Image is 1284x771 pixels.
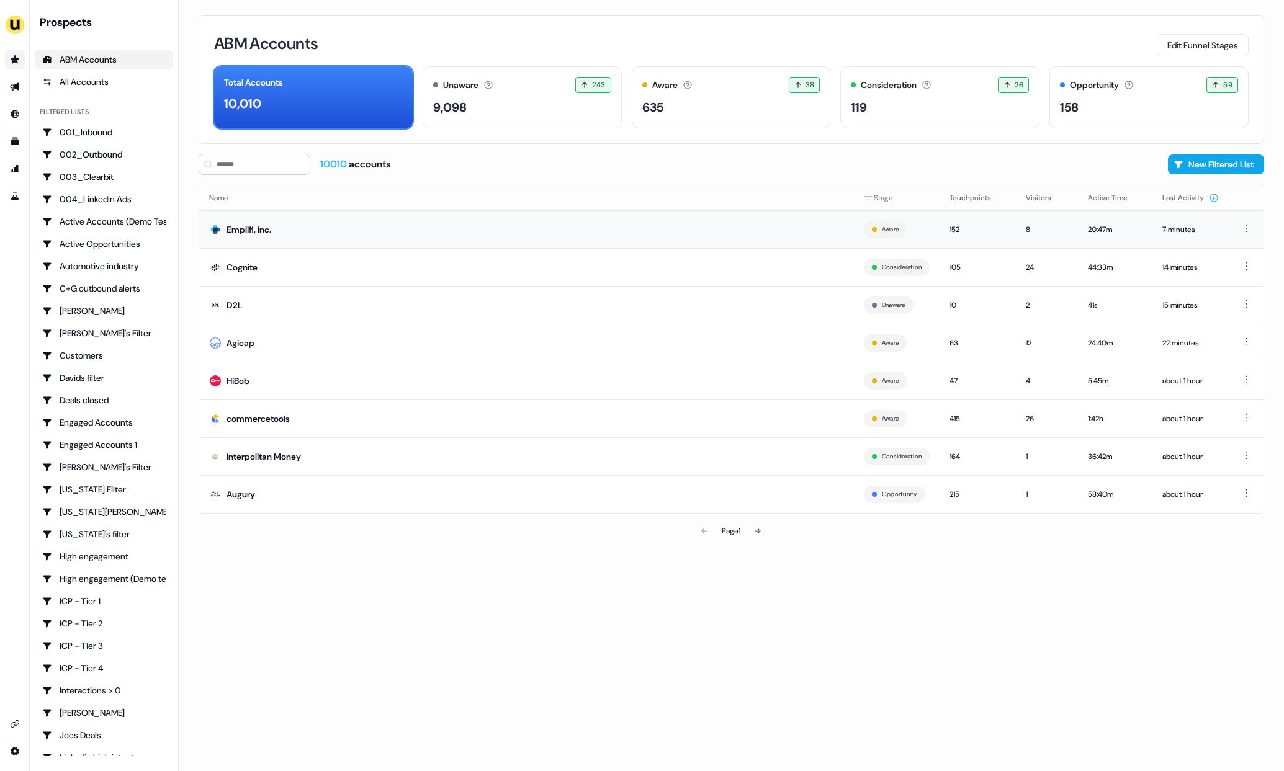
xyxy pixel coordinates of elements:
[652,79,678,92] div: Aware
[35,457,173,477] a: Go to Geneviève's Filter
[35,256,173,276] a: Go to Automotive industry
[42,305,166,317] div: [PERSON_NAME]
[1088,412,1143,425] div: 1:42h
[35,524,173,544] a: Go to Georgia's filter
[42,662,166,674] div: ICP - Tier 4
[5,131,25,151] a: Go to templates
[882,489,917,500] button: Opportunity
[42,193,166,205] div: 004_LinkedIn Ads
[227,375,249,387] div: HiBob
[35,72,173,92] a: All accounts
[42,76,166,88] div: All Accounts
[320,158,391,171] div: accounts
[227,299,242,311] div: D2L
[950,299,1006,311] div: 10
[1162,488,1219,501] div: about 1 hour
[42,706,166,719] div: [PERSON_NAME]
[42,573,166,585] div: High engagement (Demo testing)
[1060,98,1079,117] div: 158
[5,741,25,761] a: Go to integrations
[1088,261,1143,274] div: 44:33m
[35,479,173,499] a: Go to Georgia Filter
[42,282,166,295] div: C+G outbound alerts
[1088,223,1143,236] div: 20:47m
[1162,261,1219,274] div: 14 minutes
[224,94,261,113] div: 10,010
[1157,34,1249,56] button: Edit Funnel Stages
[1088,299,1143,311] div: 41s
[950,337,1006,349] div: 63
[1162,337,1219,349] div: 22 minutes
[433,98,467,117] div: 9,098
[42,506,166,518] div: [US_STATE][PERSON_NAME]
[35,680,173,700] a: Go to Interactions > 0
[42,684,166,697] div: Interactions > 0
[5,714,25,734] a: Go to integrations
[1162,187,1219,209] button: Last Activity
[5,159,25,179] a: Go to attribution
[35,390,173,410] a: Go to Deals closed
[443,79,478,92] div: Unaware
[35,703,173,723] a: Go to JJ Deals
[950,223,1006,236] div: 152
[35,412,173,432] a: Go to Engaged Accounts
[1026,450,1068,463] div: 1
[950,488,1006,501] div: 215
[35,368,173,388] a: Go to Davids filter
[35,613,173,633] a: Go to ICP - Tier 2
[1088,187,1143,209] button: Active Time
[882,451,922,462] button: Consideration
[42,550,166,563] div: High engagement
[35,636,173,656] a: Go to ICP - Tier 3
[950,375,1006,387] div: 47
[35,502,173,522] a: Go to Georgia Slack
[5,77,25,97] a: Go to outbound experience
[1026,375,1068,387] div: 4
[642,98,663,117] div: 635
[1015,79,1023,91] span: 26
[35,591,173,611] a: Go to ICP - Tier 1
[1088,488,1143,501] div: 58:40m
[950,450,1006,463] div: 164
[42,394,166,406] div: Deals closed
[42,327,166,339] div: [PERSON_NAME]'s Filter
[224,76,283,89] div: Total Accounts
[851,98,867,117] div: 119
[1026,187,1066,209] button: Visitors
[227,223,271,236] div: Emplifi, Inc.
[199,185,854,210] th: Name
[35,435,173,455] a: Go to Engaged Accounts 1
[5,186,25,206] a: Go to experiments
[882,337,899,349] button: Aware
[42,439,166,451] div: Engaged Accounts 1
[35,301,173,321] a: Go to Charlotte Stone
[227,450,301,463] div: Interpolitan Money
[42,171,166,183] div: 003_Clearbit
[42,260,166,272] div: Automotive industry
[882,262,922,273] button: Consideration
[5,104,25,124] a: Go to Inbound
[227,337,254,349] div: Agicap
[882,224,899,235] button: Aware
[35,725,173,745] a: Go to Joes Deals
[35,50,173,69] a: ABM Accounts
[1026,261,1068,274] div: 24
[1162,375,1219,387] div: about 1 hour
[42,53,166,66] div: ABM Accounts
[35,212,173,231] a: Go to Active Accounts (Demo Test)
[42,372,166,384] div: Davids filter
[882,413,899,424] button: Aware
[42,595,166,607] div: ICP - Tier 1
[1223,79,1232,91] span: 59
[1070,79,1119,92] div: Opportunity
[40,15,173,30] div: Prospects
[35,569,173,589] a: Go to High engagement (Demo testing)
[864,192,930,204] div: Stage
[42,416,166,429] div: Engaged Accounts
[592,79,605,91] span: 243
[1026,412,1068,425] div: 26
[1088,375,1143,387] div: 5:45m
[1162,450,1219,463] div: about 1 hour
[1168,154,1264,174] button: New Filtered List
[40,107,89,117] div: Filtered lists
